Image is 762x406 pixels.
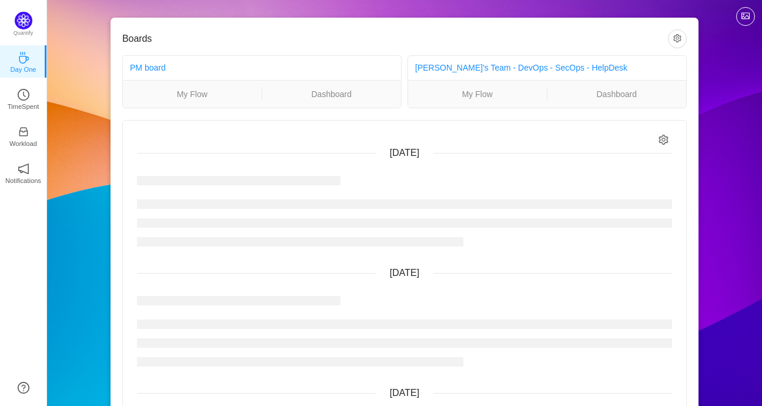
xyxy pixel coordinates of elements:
a: PM board [130,63,166,72]
button: icon: picture [736,7,755,26]
a: Dashboard [547,88,687,101]
i: icon: coffee [18,52,29,64]
span: [DATE] [390,388,419,398]
a: icon: inboxWorkload [18,129,29,141]
a: Dashboard [262,88,402,101]
a: icon: clock-circleTimeSpent [18,92,29,104]
img: Quantify [15,12,32,29]
span: [DATE] [390,268,419,278]
span: [DATE] [390,148,419,158]
p: TimeSpent [8,101,39,112]
a: [PERSON_NAME]'s Team - DevOps - SecOps - HelpDesk [415,63,627,72]
p: Day One [10,64,36,75]
a: My Flow [123,88,262,101]
i: icon: clock-circle [18,89,29,101]
a: My Flow [408,88,547,101]
button: icon: setting [668,29,687,48]
i: icon: setting [659,135,669,145]
i: icon: inbox [18,126,29,138]
a: icon: coffeeDay One [18,55,29,67]
p: Quantify [14,29,34,38]
a: icon: notificationNotifications [18,167,29,178]
h3: Boards [122,33,668,45]
i: icon: notification [18,163,29,175]
a: icon: question-circle [18,382,29,394]
p: Workload [9,138,37,149]
p: Notifications [5,175,41,186]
